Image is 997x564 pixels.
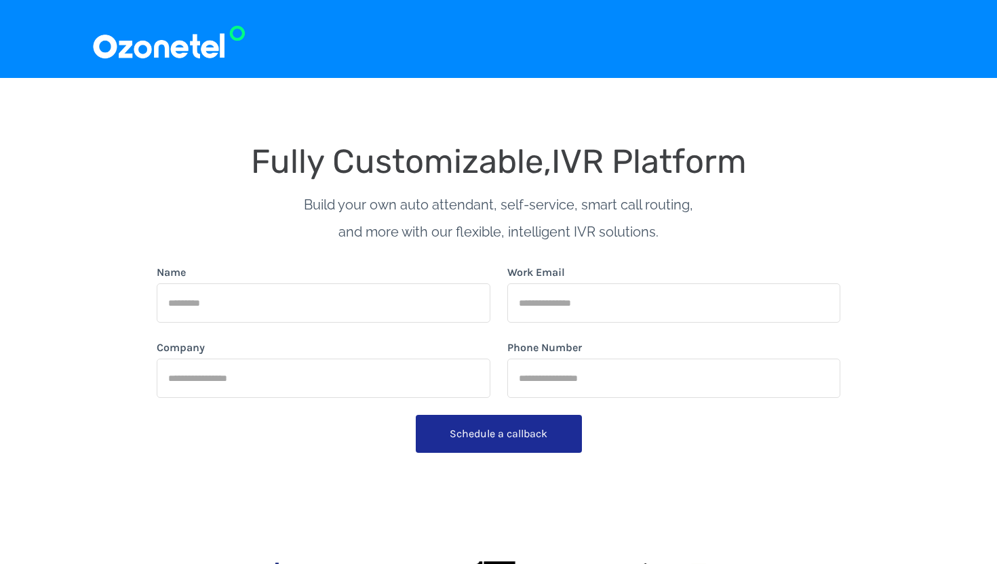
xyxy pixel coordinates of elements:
[450,427,547,440] span: Schedule a callback
[338,224,659,240] span: and more with our flexible, intelligent IVR solutions.
[507,340,582,356] label: Phone Number
[157,340,205,356] label: Company
[157,264,840,470] form: form
[507,264,565,281] label: Work Email
[416,415,582,453] button: Schedule a callback
[157,264,186,281] label: Name
[551,142,747,181] span: IVR Platform
[251,142,551,181] span: Fully Customizable,
[304,197,693,213] span: Build your own auto attendant, self-service, smart call routing,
